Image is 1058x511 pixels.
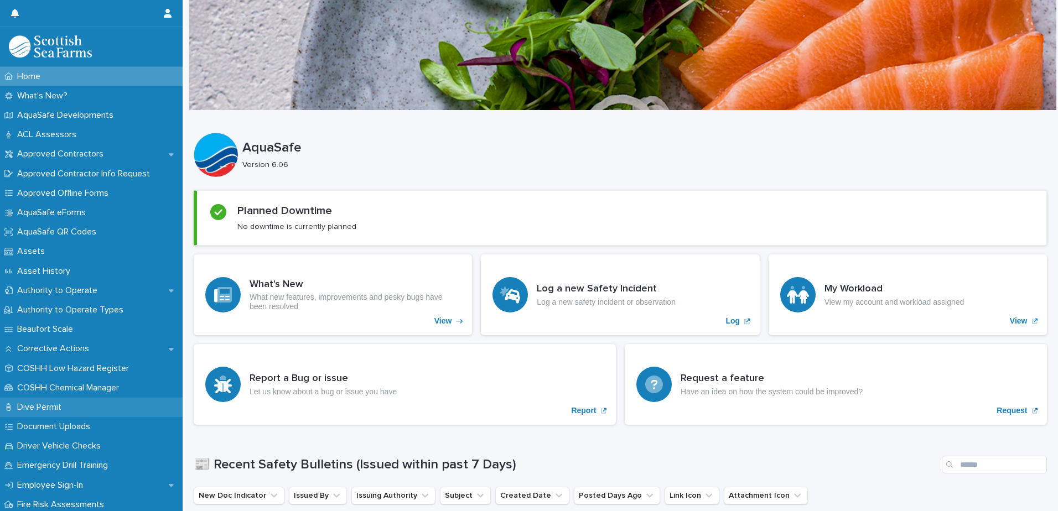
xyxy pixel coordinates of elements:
[13,227,105,237] p: AquaSafe QR Codes
[1010,316,1028,326] p: View
[194,344,616,425] a: Report
[495,487,569,504] button: Created Date
[13,169,159,179] p: Approved Contractor Info Request
[724,487,808,504] button: Attachment Icon
[824,283,964,295] h3: My Workload
[250,293,460,311] p: What new features, improvements and pesky bugs have been resolved
[440,487,491,504] button: Subject
[997,406,1027,415] p: Request
[824,298,964,307] p: View my account and workload assigned
[13,441,110,451] p: Driver Vehicle Checks
[13,343,98,354] p: Corrective Actions
[242,140,1043,156] p: AquaSafe
[13,421,99,432] p: Document Uploads
[13,499,113,510] p: Fire Risk Assessments
[13,324,82,335] p: Beaufort Scale
[250,387,397,397] p: Let us know about a bug or issue you have
[13,246,54,257] p: Assets
[194,254,472,335] a: View
[481,254,759,335] a: Log
[625,344,1047,425] a: Request
[9,35,92,58] img: bPIBxiqnSb2ggTQWdOVV
[237,204,332,217] h2: Planned Downtime
[194,487,284,504] button: New Doc Indicator
[726,316,740,326] p: Log
[13,71,49,82] p: Home
[13,266,79,277] p: Asset History
[289,487,347,504] button: Issued By
[13,402,70,413] p: Dive Permit
[681,387,863,397] p: Have an idea on how the system could be improved?
[681,373,863,385] h3: Request a feature
[242,160,1038,170] p: Version 6.06
[13,129,85,140] p: ACL Assessors
[13,91,76,101] p: What's New?
[13,207,95,218] p: AquaSafe eForms
[537,298,676,307] p: Log a new safety incident or observation
[13,149,112,159] p: Approved Contractors
[13,363,138,374] p: COSHH Low Hazard Register
[574,487,660,504] button: Posted Days Ago
[769,254,1047,335] a: View
[13,480,92,491] p: Employee Sign-In
[434,316,452,326] p: View
[571,406,596,415] p: Report
[942,456,1047,473] input: Search
[13,188,117,199] p: Approved Offline Forms
[13,305,132,315] p: Authority to Operate Types
[250,279,460,291] h3: What's New
[237,222,356,232] p: No downtime is currently planned
[13,110,122,121] p: AquaSafe Developments
[351,487,435,504] button: Issuing Authority
[250,373,397,385] h3: Report a Bug or issue
[194,457,937,473] h1: 📰 Recent Safety Bulletins (Issued within past 7 Days)
[13,383,128,393] p: COSHH Chemical Manager
[665,487,719,504] button: Link Icon
[537,283,676,295] h3: Log a new Safety Incident
[13,285,106,296] p: Authority to Operate
[13,460,117,471] p: Emergency Drill Training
